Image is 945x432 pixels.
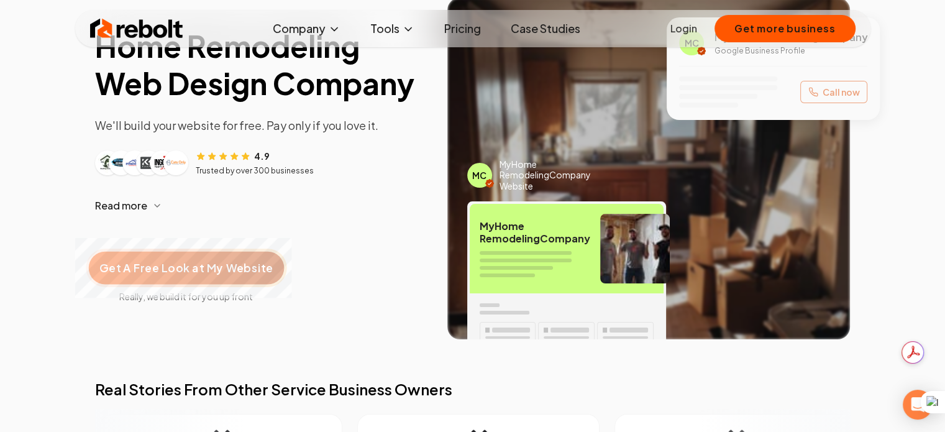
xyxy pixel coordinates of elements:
img: Customer logo 4 [139,153,158,173]
p: Trusted by over 300 businesses [196,166,314,176]
img: Home Remodeling team [600,214,670,283]
span: Really, we build it for you up front [95,290,278,303]
div: Rating: 4.9 out of 5 stars [196,149,270,162]
p: We'll build your website for free. Pay only if you love it. [95,117,427,134]
a: Case Studies [501,16,590,41]
div: Open Intercom Messenger [903,390,933,420]
span: MC [472,169,486,182]
img: Customer logo 2 [111,153,131,173]
img: Rebolt Logo [90,16,183,41]
h1: Home Remodeling Web Design Company [95,27,427,102]
img: Customer logo 6 [166,153,186,173]
article: Customer reviews [95,149,427,176]
a: Get A Free Look at My WebsiteReally, we build it for you up front [95,231,278,303]
p: Google Business Profile [714,46,867,56]
span: Get A Free Look at My Website [99,260,273,276]
button: Tools [360,16,424,41]
button: Read more [95,191,427,221]
img: Customer logo 1 [98,153,117,173]
div: Customer logos [95,150,188,175]
button: Company [263,16,350,41]
a: Pricing [434,16,491,41]
img: Customer logo 5 [152,153,172,173]
h2: Real Stories From Other Service Business Owners [95,379,851,399]
button: Get A Free Look at My Website [86,249,286,287]
span: 4.9 [254,150,270,162]
span: My Home Remodeling Company Website [500,159,600,192]
img: Customer logo 3 [125,153,145,173]
span: My Home Remodeling Company [480,220,590,245]
span: Read more [95,198,147,213]
button: Get more business [714,15,856,42]
a: Login [670,21,697,36]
